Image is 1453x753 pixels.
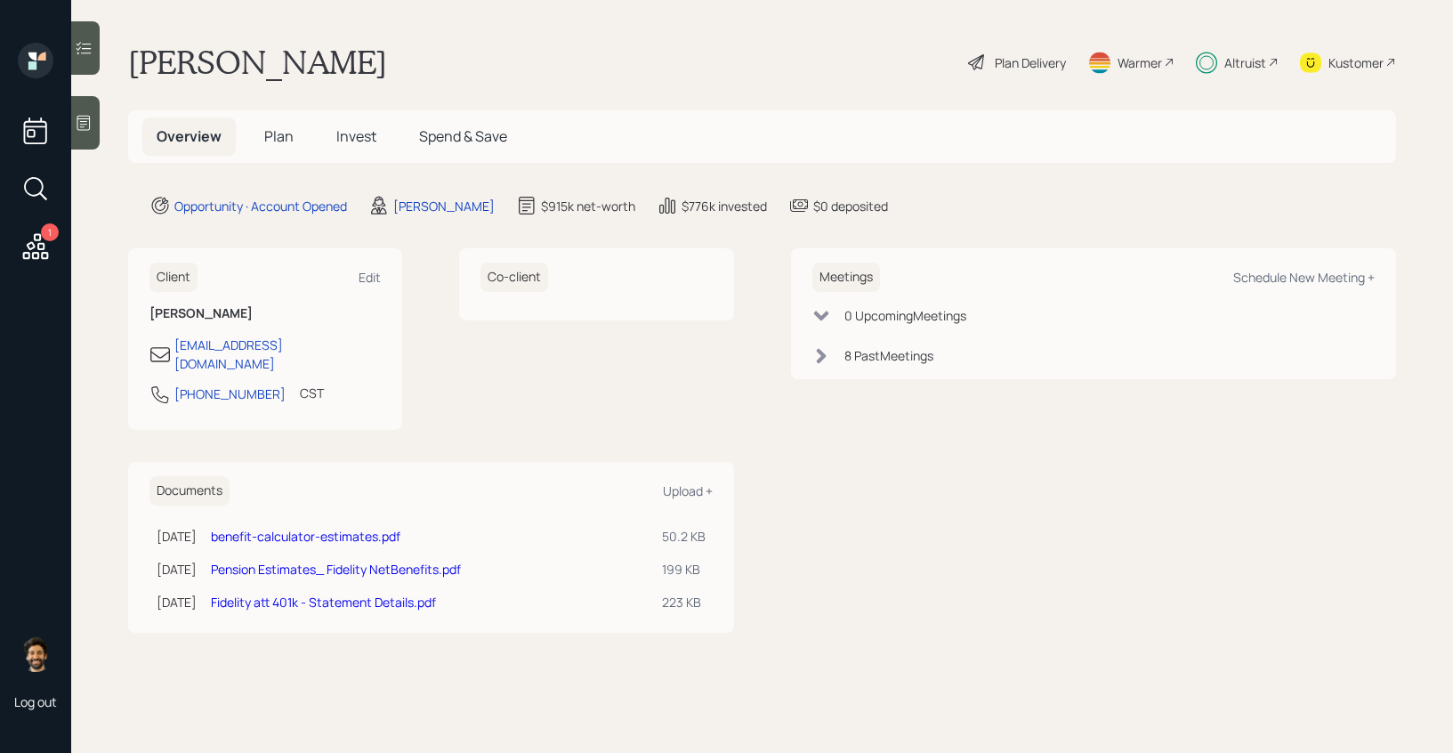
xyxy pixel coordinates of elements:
[300,384,324,402] div: CST
[1118,53,1162,72] div: Warmer
[157,527,197,546] div: [DATE]
[336,126,376,146] span: Invest
[662,593,706,611] div: 223 KB
[393,197,495,215] div: [PERSON_NAME]
[662,527,706,546] div: 50.2 KB
[211,528,400,545] a: benefit-calculator-estimates.pdf
[14,693,57,710] div: Log out
[18,636,53,672] img: eric-schwartz-headshot.png
[174,197,347,215] div: Opportunity · Account Opened
[1328,53,1384,72] div: Kustomer
[157,593,197,611] div: [DATE]
[149,476,230,506] h6: Documents
[128,43,387,82] h1: [PERSON_NAME]
[813,197,888,215] div: $0 deposited
[662,560,706,579] div: 199 KB
[149,306,381,321] h6: [PERSON_NAME]
[844,306,966,325] div: 0 Upcoming Meeting s
[157,126,222,146] span: Overview
[663,482,713,499] div: Upload +
[174,385,286,403] div: [PHONE_NUMBER]
[149,263,198,292] h6: Client
[157,560,197,579] div: [DATE]
[41,223,59,241] div: 1
[359,269,381,286] div: Edit
[419,126,507,146] span: Spend & Save
[995,53,1066,72] div: Plan Delivery
[174,336,381,373] div: [EMAIL_ADDRESS][DOMAIN_NAME]
[541,197,635,215] div: $915k net-worth
[1233,269,1375,286] div: Schedule New Meeting +
[682,197,767,215] div: $776k invested
[812,263,880,292] h6: Meetings
[264,126,294,146] span: Plan
[844,346,933,365] div: 8 Past Meeting s
[211,561,461,578] a: Pension Estimates_ Fidelity NetBenefits.pdf
[211,594,436,611] a: Fidelity att 401k - Statement Details.pdf
[480,263,548,292] h6: Co-client
[1224,53,1266,72] div: Altruist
